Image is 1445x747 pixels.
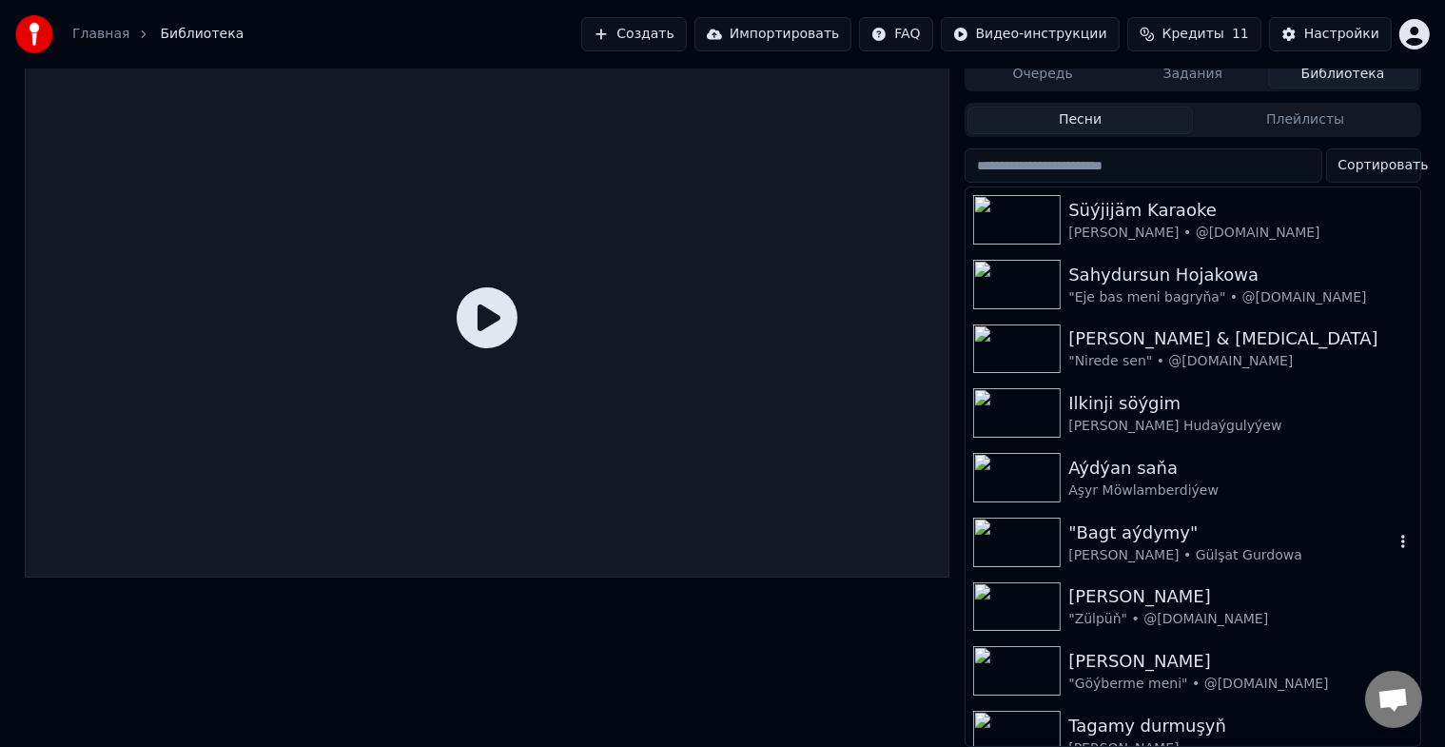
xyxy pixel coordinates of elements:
button: Кредиты11 [1127,17,1261,51]
div: [PERSON_NAME] Hudaýgulyýew [1068,417,1412,436]
button: Песни [967,107,1193,134]
div: [PERSON_NAME] & [MEDICAL_DATA] [1068,325,1412,352]
button: Библиотека [1268,61,1418,88]
div: Открытый чат [1365,671,1422,728]
button: Настройки [1269,17,1392,51]
span: Сортировать [1338,156,1429,175]
span: Библиотека [160,25,244,44]
button: FAQ [859,17,932,51]
div: "Bagt aýdymy" [1068,520,1393,546]
div: "Eje bas meni bagryňa" • @[DOMAIN_NAME] [1068,288,1412,307]
div: Aşyr Möwlamberdiýew [1068,482,1412,501]
div: "Nirede sen" • @[DOMAIN_NAME] [1068,352,1412,371]
div: [PERSON_NAME] [1068,648,1412,675]
div: [PERSON_NAME] [1068,583,1412,610]
button: Плейлисты [1193,107,1418,134]
span: Кредиты [1162,25,1224,44]
button: Видео-инструкции [941,17,1120,51]
div: Sahydursun Hojakowa [1068,262,1412,288]
div: "Göýberme meni" • @[DOMAIN_NAME] [1068,675,1412,694]
div: Aýdýan saňa [1068,455,1412,482]
div: [PERSON_NAME] • @[DOMAIN_NAME] [1068,224,1412,243]
img: youka [15,15,53,53]
button: Очередь [967,61,1118,88]
div: "Zülpüň" • @[DOMAIN_NAME] [1068,610,1412,629]
a: Главная [72,25,129,44]
div: Tagamy durmuşyň [1068,713,1412,739]
div: Ilkinji söýgim [1068,390,1412,417]
button: Задания [1118,61,1268,88]
div: Süýjijäm Karaoke [1068,197,1412,224]
button: Импортировать [694,17,852,51]
div: Настройки [1304,25,1379,44]
button: Создать [581,17,686,51]
div: [PERSON_NAME] • Gülşat Gurdowa [1068,546,1393,565]
nav: breadcrumb [72,25,244,44]
span: 11 [1232,25,1249,44]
